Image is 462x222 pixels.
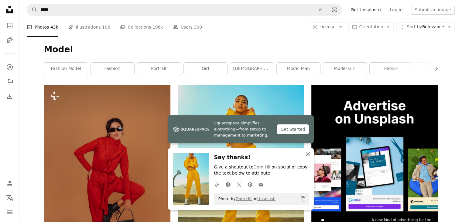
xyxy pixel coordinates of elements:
h1: Model [44,44,438,55]
button: Clear [313,4,327,16]
a: Explore [4,61,16,73]
h3: Say thanks! [214,153,309,162]
a: fashion model [44,63,88,75]
button: Sort byRelevance [396,22,455,32]
span: Orientation [359,24,383,29]
a: a woman in a red jumpsuit holding a black purse [44,177,170,182]
a: person [370,63,413,75]
button: Submit an image [411,5,455,15]
a: Collections 196k [120,17,163,37]
span: License [320,24,336,29]
button: scroll list to the right [431,63,438,75]
a: Download History [4,90,16,102]
a: Dom Hill [236,196,252,201]
span: Squarespace simplifies everything—from setup to management to marketing. [214,120,272,138]
a: Get Unsplash+ [347,5,386,15]
span: Sort by [407,24,422,29]
button: Menu [4,206,16,218]
span: 398 [194,24,202,30]
a: model man [277,63,320,75]
a: Dom Hill [253,165,272,169]
button: Orientation [348,22,394,32]
a: Share on Twitter [234,178,245,190]
a: model girl [323,63,367,75]
a: Log in [386,5,406,15]
span: Relevance [407,24,444,30]
a: portrait [137,63,181,75]
a: Photos [4,19,16,32]
img: file-1747939142011-51e5cc87e3c9 [173,125,209,134]
a: Users 398 [173,17,202,37]
p: Give a shoutout to on social or copy the text below to attribute. [214,164,309,176]
span: 106 [102,24,110,30]
div: Get Started [277,124,309,134]
span: Photo by on [215,194,275,204]
a: Illustrations 106 [68,17,110,37]
a: fashion [91,63,134,75]
a: Share on Pinterest [245,178,255,190]
button: Search Unsplash [27,4,37,16]
a: Log in / Sign up [4,177,16,189]
form: Find visuals sitewide [27,4,342,16]
a: Squarespace simplifies everything—from setup to management to marketing.Get Started [168,115,314,143]
a: Share on Facebook [223,178,234,190]
a: Collections [4,76,16,88]
span: 196k [152,24,163,30]
button: License [309,22,346,32]
a: Share over email [255,178,266,190]
a: Unsplash [257,196,275,201]
button: Language [4,192,16,204]
img: file-1635990755334-4bfd90f37242image [311,85,438,211]
button: Visual search [327,4,342,16]
a: Home — Unsplash [4,4,16,17]
a: woman [416,63,460,75]
button: Copy to clipboard [298,194,308,204]
a: Illustrations [4,34,16,46]
a: [DEMOGRAPHIC_DATA] model [230,63,274,75]
a: girl [184,63,227,75]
